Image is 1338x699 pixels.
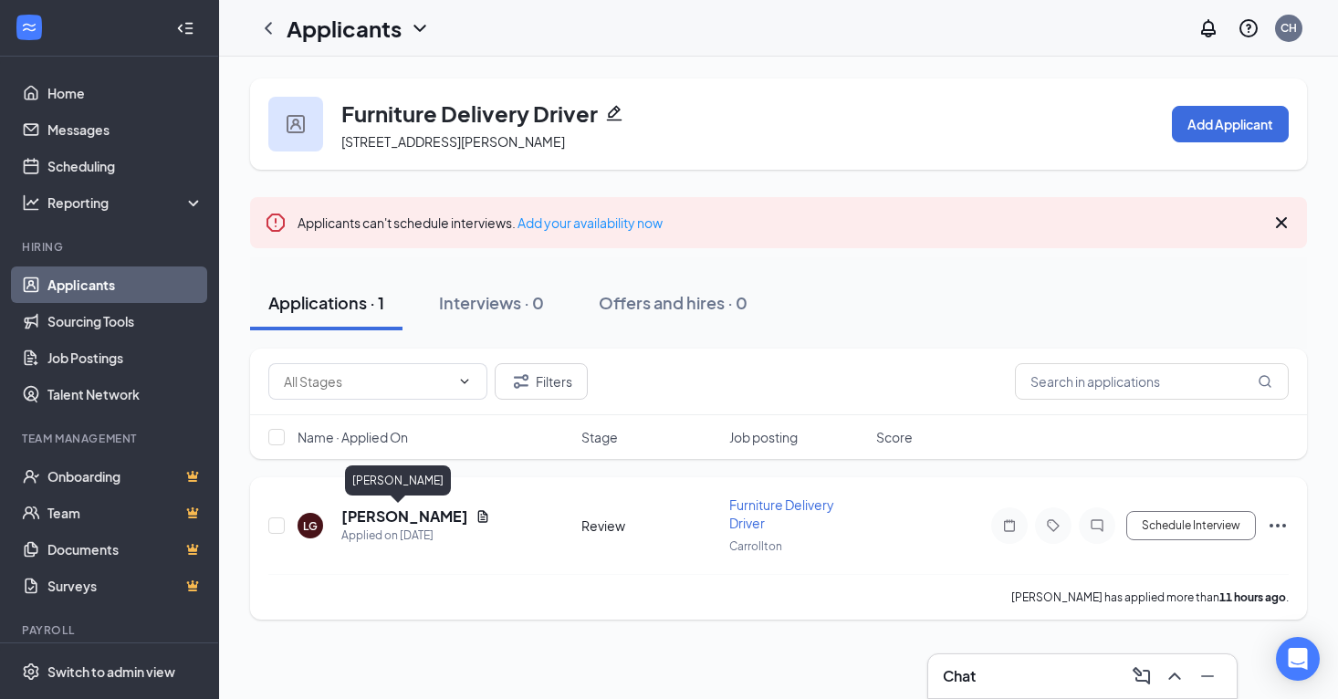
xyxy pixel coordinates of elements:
svg: Notifications [1197,17,1219,39]
span: Carrollton [729,539,782,553]
svg: ChevronLeft [257,17,279,39]
svg: QuestionInfo [1238,17,1260,39]
svg: MagnifyingGlass [1258,374,1272,389]
div: LG [303,518,318,534]
svg: Tag [1042,518,1064,533]
svg: Note [998,518,1020,533]
div: Applied on [DATE] [341,527,490,545]
div: Reporting [47,193,204,212]
a: OnboardingCrown [47,458,204,495]
button: Add Applicant [1172,106,1289,142]
svg: ChatInactive [1086,518,1108,533]
div: Open Intercom Messenger [1276,637,1320,681]
span: Furniture Delivery Driver [729,496,834,531]
svg: WorkstreamLogo [20,18,38,37]
a: Applicants [47,266,204,303]
div: Switch to admin view [47,662,175,681]
h5: [PERSON_NAME] [341,506,468,527]
svg: Minimize [1197,665,1218,687]
div: Team Management [22,431,200,446]
svg: Error [265,212,287,234]
a: Add your availability now [517,214,663,231]
svg: ChevronUp [1164,665,1186,687]
h3: Chat [943,666,976,686]
img: user icon [287,115,305,133]
button: Minimize [1193,662,1222,691]
div: CH [1281,20,1297,36]
svg: ChevronDown [409,17,431,39]
svg: Pencil [605,104,623,122]
b: 11 hours ago [1219,590,1286,604]
a: Sourcing Tools [47,303,204,339]
h3: Furniture Delivery Driver [341,98,598,129]
input: Search in applications [1015,363,1289,400]
span: Stage [581,428,618,446]
div: Interviews · 0 [439,291,544,314]
button: ChevronUp [1160,662,1189,691]
span: Applicants can't schedule interviews. [298,214,663,231]
a: Scheduling [47,148,204,184]
a: DocumentsCrown [47,531,204,568]
button: Schedule Interview [1126,511,1256,540]
div: Payroll [22,622,200,638]
svg: ComposeMessage [1131,665,1153,687]
svg: Ellipses [1267,515,1289,537]
span: Name · Applied On [298,428,408,446]
input: All Stages [284,371,450,391]
button: ComposeMessage [1127,662,1156,691]
a: SurveysCrown [47,568,204,604]
h1: Applicants [287,13,402,44]
a: Job Postings [47,339,204,376]
div: Applications · 1 [268,291,384,314]
span: Score [876,428,913,446]
div: Review [581,516,718,535]
svg: Analysis [22,193,40,212]
div: Hiring [22,239,200,255]
a: Talent Network [47,376,204,412]
a: Home [47,75,204,111]
svg: Document [476,509,490,524]
div: [PERSON_NAME] [345,465,451,496]
svg: Filter [510,370,532,392]
svg: ChevronDown [457,374,472,389]
p: [PERSON_NAME] has applied more than . [1011,589,1289,605]
svg: Cross [1270,212,1292,234]
div: Offers and hires · 0 [599,291,747,314]
a: Messages [47,111,204,148]
span: Job posting [729,428,798,446]
svg: Collapse [176,19,194,37]
button: Filter Filters [495,363,588,400]
a: TeamCrown [47,495,204,531]
svg: Settings [22,662,40,681]
span: [STREET_ADDRESS][PERSON_NAME] [341,133,565,150]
